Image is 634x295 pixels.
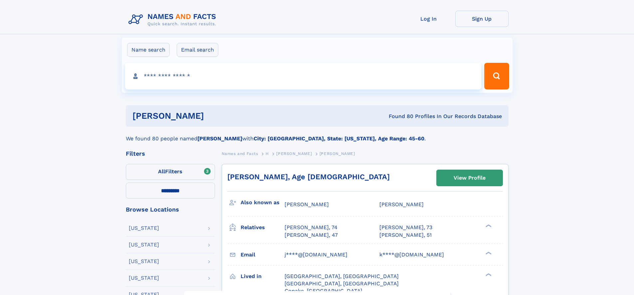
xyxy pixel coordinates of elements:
a: H [266,149,269,158]
span: [GEOGRAPHIC_DATA], [GEOGRAPHIC_DATA] [285,280,399,287]
div: Browse Locations [126,207,215,213]
span: All [158,168,165,175]
span: [GEOGRAPHIC_DATA], [GEOGRAPHIC_DATA] [285,273,399,279]
span: [PERSON_NAME] [285,201,329,208]
div: [US_STATE] [129,225,159,231]
a: Names and Facts [222,149,258,158]
div: [US_STATE] [129,259,159,264]
a: [PERSON_NAME], 51 [379,231,432,239]
a: Log In [402,11,455,27]
span: [PERSON_NAME] [276,151,312,156]
a: [PERSON_NAME] [276,149,312,158]
img: Logo Names and Facts [126,11,222,29]
label: Name search [127,43,170,57]
input: search input [125,63,482,89]
span: [PERSON_NAME] [379,201,424,208]
a: [PERSON_NAME], 74 [285,224,337,231]
div: [US_STATE] [129,275,159,281]
div: ❯ [484,251,492,255]
div: ❯ [484,272,492,277]
b: City: [GEOGRAPHIC_DATA], State: [US_STATE], Age Range: 45-60 [254,135,424,142]
h1: [PERSON_NAME] [132,112,297,120]
label: Filters [126,164,215,180]
div: [US_STATE] [129,242,159,247]
span: [PERSON_NAME] [319,151,355,156]
button: Search Button [484,63,509,89]
h3: Email [241,249,285,260]
b: [PERSON_NAME] [197,135,242,142]
h3: Lived in [241,271,285,282]
label: Email search [177,43,218,57]
div: Found 80 Profiles In Our Records Database [296,113,502,120]
a: [PERSON_NAME], 73 [379,224,432,231]
div: We found 80 people named with . [126,127,509,143]
div: Filters [126,151,215,157]
h3: Also known as [241,197,285,208]
span: H [266,151,269,156]
a: [PERSON_NAME], Age [DEMOGRAPHIC_DATA] [227,173,390,181]
h3: Relatives [241,222,285,233]
a: View Profile [437,170,503,186]
div: View Profile [454,170,486,186]
span: Copake, [GEOGRAPHIC_DATA] [285,288,362,294]
a: [PERSON_NAME], 47 [285,231,338,239]
div: ❯ [484,224,492,228]
a: Sign Up [455,11,509,27]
